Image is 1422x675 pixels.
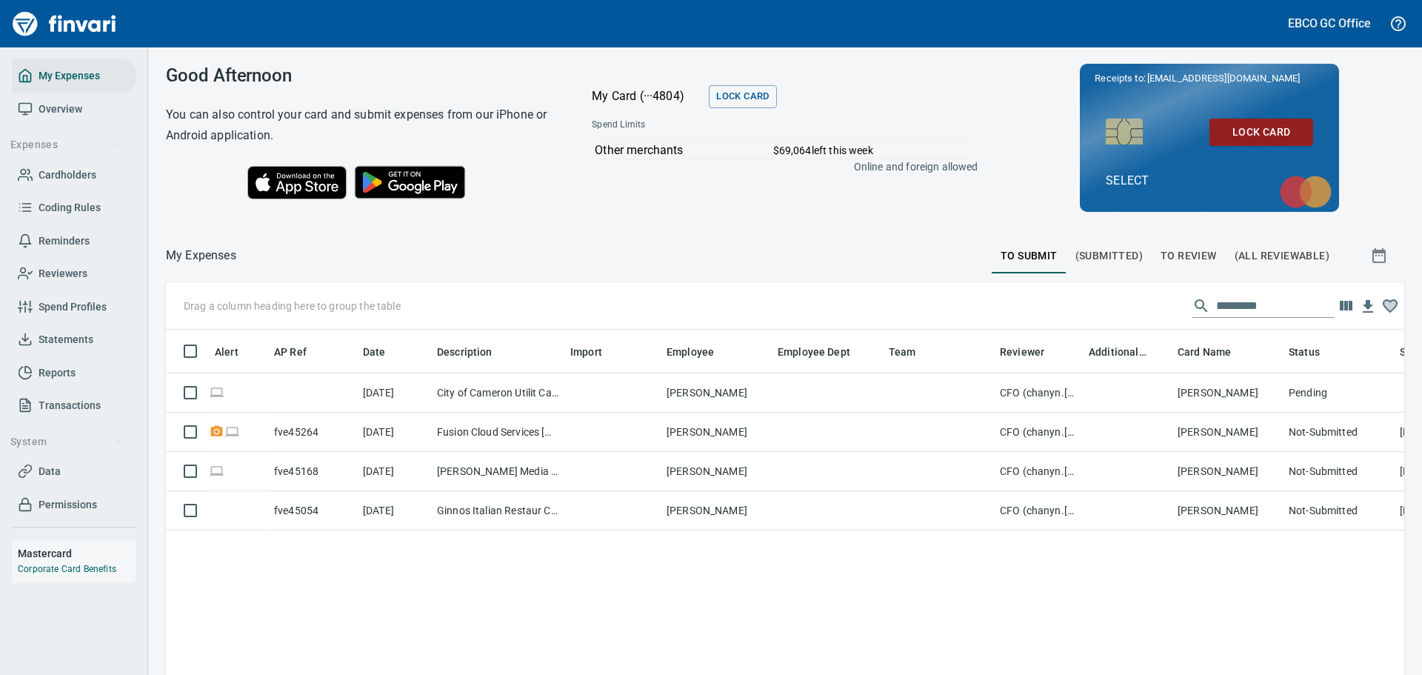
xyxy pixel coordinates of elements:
img: mastercard.svg [1272,168,1339,216]
td: fve45054 [268,491,357,531]
td: Fusion Cloud Services [GEOGRAPHIC_DATA] [GEOGRAPHIC_DATA] [431,413,564,452]
span: Spend Profiles [39,298,107,316]
span: Cardholders [39,166,96,184]
span: Receipt Required [209,427,224,436]
p: My Card (···4804) [592,87,703,105]
span: Team [889,343,916,361]
a: Transactions [12,389,136,422]
a: Cardholders [12,159,136,192]
button: Lock Card [709,85,776,108]
span: Reviewer [1000,343,1064,361]
span: Date [363,343,405,361]
span: Reminders [39,232,90,250]
span: Lock Card [716,88,769,105]
span: (All Reviewable) [1235,247,1329,265]
span: Description [437,343,512,361]
img: Download on the App Store [247,166,347,199]
span: Lock Card [1221,123,1301,142]
span: Import [570,343,621,361]
a: Reviewers [12,257,136,290]
td: [PERSON_NAME] [661,491,772,531]
td: Not-Submitted [1283,491,1394,531]
span: [EMAIL_ADDRESS][DOMAIN_NAME] [1146,71,1301,85]
span: (Submitted) [1075,247,1143,265]
p: $69,064 left this week [773,143,973,158]
p: Receipts to: [1095,71,1324,86]
span: Coding Rules [39,199,101,217]
span: Data [39,462,61,481]
td: CFO (chanyn.[PERSON_NAME].[PERSON_NAME]) [994,413,1083,452]
button: System [4,428,128,456]
td: [DATE] [357,413,431,452]
span: Additional Reviewer [1089,343,1166,361]
img: Get it on Google Play [347,158,474,207]
td: fve45168 [268,452,357,491]
span: Alert [215,343,238,361]
span: Transactions [39,396,101,415]
button: Column choices favorited. Click to reset to default [1379,295,1401,317]
span: Team [889,343,935,361]
td: [DATE] [357,452,431,491]
p: Other merchants [595,142,765,159]
button: Choose columns to display [1335,295,1357,317]
td: [DATE] [357,373,431,413]
span: Card Name [1178,343,1231,361]
span: AP Ref [274,343,307,361]
span: My Expenses [39,67,100,85]
a: Reminders [12,225,136,258]
button: Show transactions within a particular date range [1357,238,1404,273]
span: To Review [1161,247,1217,265]
span: Reports [39,364,76,382]
p: Drag a column heading here to group the table [184,299,401,313]
td: CFO (chanyn.[PERSON_NAME].[PERSON_NAME]) [994,452,1083,491]
a: Coding Rules [12,191,136,225]
span: Description [437,343,493,361]
a: Data [12,455,136,488]
td: [PERSON_NAME] [1172,413,1283,452]
td: fve45264 [268,413,357,452]
a: My Expenses [12,59,136,93]
a: Spend Profiles [12,290,136,324]
span: Date [363,343,386,361]
a: Permissions [12,488,136,522]
td: [DATE] [357,491,431,531]
a: Corporate Card Benefits [18,564,116,574]
td: City of Cameron Utilit Cameron TX [431,373,564,413]
span: Employee Dept [778,343,869,361]
p: SELECT [1106,172,1313,190]
span: Expenses [10,136,122,154]
span: Status [1289,343,1339,361]
span: Employee Dept [778,343,850,361]
span: Reviewer [1000,343,1044,361]
td: Not-Submitted [1283,452,1394,491]
td: [PERSON_NAME] Media Coudersport [GEOGRAPHIC_DATA] [431,452,564,491]
a: Statements [12,323,136,356]
p: My Expenses [166,247,236,265]
nav: breadcrumb [166,247,236,265]
img: Finvari [9,6,120,41]
span: Reviewers [39,265,87,283]
a: Overview [12,93,136,126]
span: Alert [215,343,258,361]
td: Not-Submitted [1283,413,1394,452]
h3: Good Afternoon [166,65,555,86]
span: To Submit [1001,247,1058,265]
h5: EBCO GC Office [1288,16,1371,31]
span: Spend Limits [592,118,810,133]
span: Employee [667,343,714,361]
span: Statements [39,330,93,349]
td: [PERSON_NAME] [661,452,772,491]
span: Import [570,343,602,361]
td: CFO (chanyn.[PERSON_NAME].[PERSON_NAME]) [994,373,1083,413]
button: Download Table [1357,296,1379,318]
span: Online transaction [209,466,224,476]
span: AP Ref [274,343,326,361]
a: Reports [12,356,136,390]
h6: Mastercard [18,545,136,562]
span: Permissions [39,496,97,514]
span: Online transaction [224,427,240,436]
span: Card Name [1178,343,1250,361]
td: [PERSON_NAME] [661,373,772,413]
td: [PERSON_NAME] [661,413,772,452]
